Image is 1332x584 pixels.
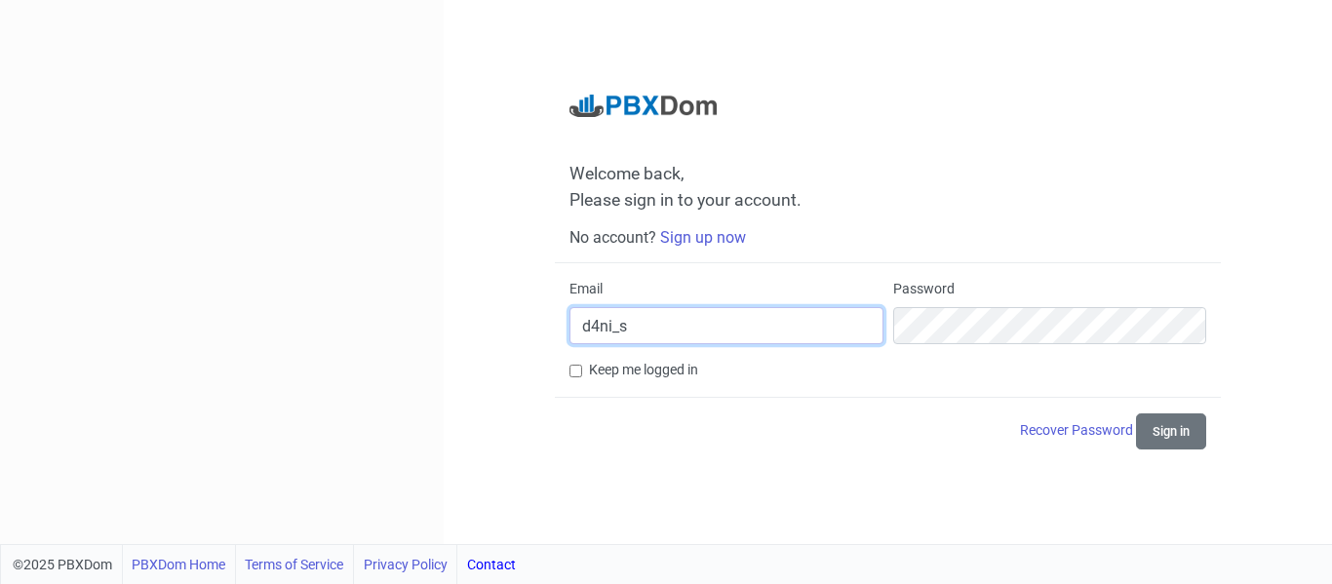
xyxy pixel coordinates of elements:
div: ©2025 PBXDom [13,545,516,584]
a: PBXDom Home [132,545,225,584]
a: Recover Password [1020,422,1136,438]
label: Keep me logged in [589,360,698,380]
a: Privacy Policy [364,545,448,584]
span: Please sign in to your account. [569,190,802,210]
a: Sign up now [660,228,746,247]
a: Terms of Service [245,545,343,584]
label: Email [569,279,603,299]
a: Contact [467,545,516,584]
button: Sign in [1136,413,1206,449]
label: Password [893,279,955,299]
h6: No account? [569,228,1206,247]
span: Welcome back, [569,164,1206,184]
input: Email here... [569,307,882,344]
